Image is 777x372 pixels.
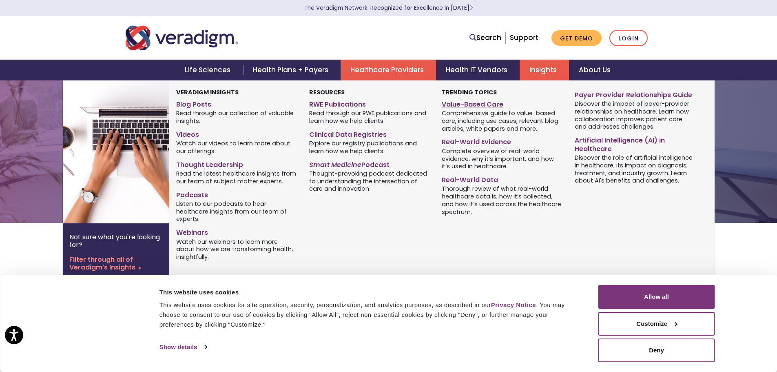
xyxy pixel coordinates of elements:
a: Videos [176,127,297,139]
p: Not sure what you're looking for? [69,233,163,249]
a: Privacy Notice [491,301,536,308]
a: Login [609,30,648,47]
a: Filter through all of Veradigm's Insights [69,256,163,271]
a: Insights [520,60,569,80]
button: Allow all [598,285,715,309]
span: Discover the impact of payer-provider relationships on healthcare. Learn how collaboration improv... [575,100,695,131]
a: Healthcare Providers [341,60,436,80]
span: Thorough review of what real-world healthcare data is, how it’s collected, and how it’s used acro... [442,185,562,216]
a: Real-World Data [442,173,562,185]
button: Deny [598,339,715,362]
a: Show details [159,341,207,353]
span: Read through our collection of valuable insights. [176,109,297,125]
span: Read through our RWE publications and learn how we help clients. [309,109,429,125]
a: Health Plans + Payers [243,60,341,80]
strong: Trending Topics [442,88,497,96]
span: Watch our videos to learn more about our offerings. [176,139,297,155]
span: Complete overview of real-world evidence, why it’s important, and how it’s used in healthcare. [442,147,562,170]
a: Webinars [176,225,297,237]
strong: Veradigm Insights [176,88,239,96]
span: Discover the role of artificial intelligence in healthcare, its impact on diagnosis, treatment, a... [575,154,695,185]
a: Life Sciences [175,60,243,80]
a: The Veradigm Network: Recognized for Excellence in [DATE]Learn More [304,4,473,12]
a: Value-Based Care [442,97,562,109]
strong: Resources [309,88,345,96]
a: Payer Provider Relationships Guide [575,88,695,100]
a: Podcasts [176,188,297,200]
span: Thought-provoking podcast dedicated to understanding the intersection of care and innovation [309,169,429,193]
div: This website uses cookies [159,287,580,297]
span: Read the latest healthcare insights from our team of subject matter experts. [176,169,297,185]
div: This website uses cookies for site operation, security, personalization, and analytics purposes, ... [159,300,580,330]
a: Support [510,33,538,42]
a: Clinical Data Registries [309,127,429,139]
button: Customize [598,312,715,336]
a: Artificial Intelligence (AI) in Healthcare [575,133,695,154]
span: Comprehensive guide to value-based care, including use cases, relevant blog articles, white paper... [442,109,562,133]
a: Thought Leadership [176,158,297,169]
a: Health IT Vendors [436,60,520,80]
a: RWE Publications [309,97,429,109]
span: Watch our webinars to learn more about how we are transforming health, insightfully. [176,237,297,261]
a: Search [469,32,501,43]
span: Listen to our podcasts to hear healthcare insights from our team of experts. [176,199,297,223]
img: Two hands typing on a laptop [63,80,194,223]
a: Get Demo [551,30,602,46]
a: Blog Posts [176,97,297,109]
span: Learn More [469,4,473,12]
iframe: Drift Chat Widget [620,313,767,362]
span: Explore our registry publications and learn how we help clients. [309,139,429,155]
img: Veradigm logo [126,25,238,51]
a: Smart MedicinePodcast [309,158,429,169]
a: Real-World Evidence [442,135,562,147]
a: About Us [569,60,620,80]
em: Smart Medicine [309,160,361,169]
